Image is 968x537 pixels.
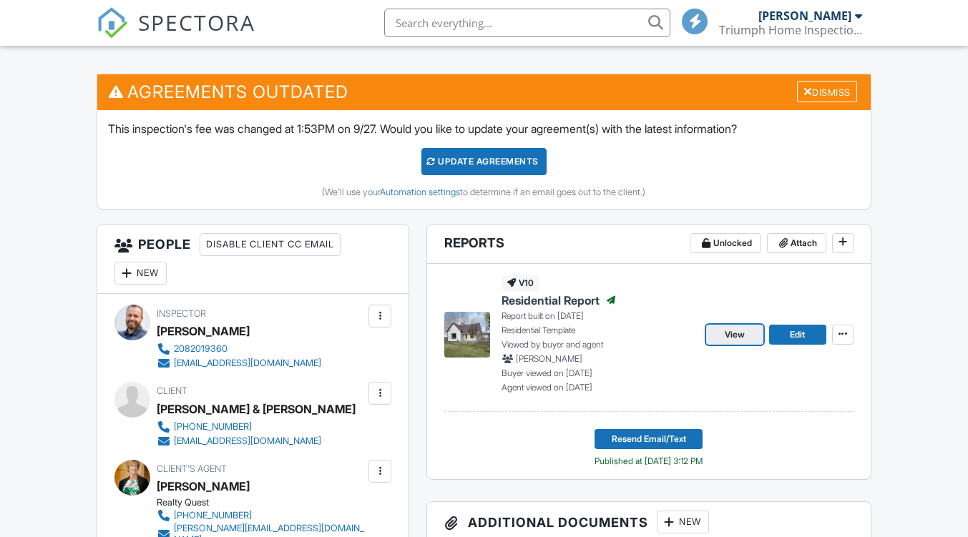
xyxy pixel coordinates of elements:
[174,510,252,521] div: [PHONE_NUMBER]
[157,356,321,370] a: [EMAIL_ADDRESS][DOMAIN_NAME]
[380,187,460,197] a: Automation settings
[97,19,255,49] a: SPECTORA
[157,342,321,356] a: 2082019360
[157,308,206,319] span: Inspector
[108,187,859,198] div: (We'll use your to determine if an email goes out to the client.)
[97,7,128,39] img: The Best Home Inspection Software - Spectora
[138,7,255,37] span: SPECTORA
[157,508,365,523] a: [PHONE_NUMBER]
[157,463,227,474] span: Client's Agent
[174,343,228,355] div: 2082019360
[157,497,376,508] div: Realty Quest
[174,435,321,447] div: [EMAIL_ADDRESS][DOMAIN_NAME]
[157,320,250,342] div: [PERSON_NAME]
[157,476,250,497] a: [PERSON_NAME]
[174,421,252,433] div: [PHONE_NUMBER]
[758,9,851,23] div: [PERSON_NAME]
[114,262,167,285] div: New
[157,434,344,448] a: [EMAIL_ADDRESS][DOMAIN_NAME]
[157,420,344,434] a: [PHONE_NUMBER]
[421,148,547,175] div: Update Agreements
[157,398,356,420] div: [PERSON_NAME] & [PERSON_NAME]
[97,74,870,109] h3: Agreements Outdated
[797,81,857,103] div: Dismiss
[719,23,862,37] div: Triumph Home Inspections
[157,385,187,396] span: Client
[384,9,670,37] input: Search everything...
[97,225,409,294] h3: People
[174,358,321,369] div: [EMAIL_ADDRESS][DOMAIN_NAME]
[97,110,870,209] div: This inspection's fee was changed at 1:53PM on 9/27. Would you like to update your agreement(s) w...
[657,511,709,533] div: New
[200,233,341,256] div: Disable Client CC Email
